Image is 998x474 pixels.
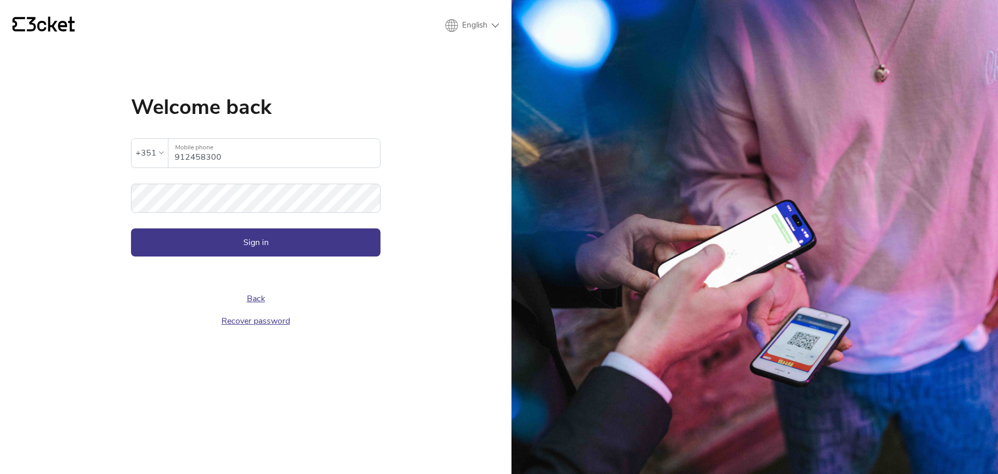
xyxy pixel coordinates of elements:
[168,139,380,156] label: Mobile phone
[175,139,380,168] input: Mobile phone
[12,17,75,34] a: {' '}
[136,145,156,161] div: +351
[131,228,380,257] button: Sign in
[221,315,290,327] a: Recover password
[131,184,380,201] label: Password
[247,293,265,304] a: Back
[12,17,25,32] g: {' '}
[131,97,380,118] h1: Welcome back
